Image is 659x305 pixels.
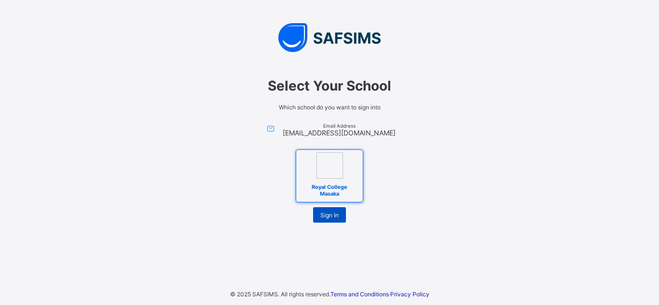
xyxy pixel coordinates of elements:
[300,181,359,199] span: Royal College Masaka
[185,23,474,52] img: SAFSIMS Logo
[194,104,465,111] span: Which school do you want to sign into
[230,291,330,298] span: © 2025 SAFSIMS. All rights reserved.
[316,152,343,179] img: Royal College Masaka
[194,78,465,94] span: Select Your School
[320,212,339,219] span: Sign In
[283,123,396,129] span: Email Address
[330,291,389,298] a: Terms and Conditions
[283,129,396,137] span: [EMAIL_ADDRESS][DOMAIN_NAME]
[330,291,429,298] span: ·
[390,291,429,298] a: Privacy Policy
